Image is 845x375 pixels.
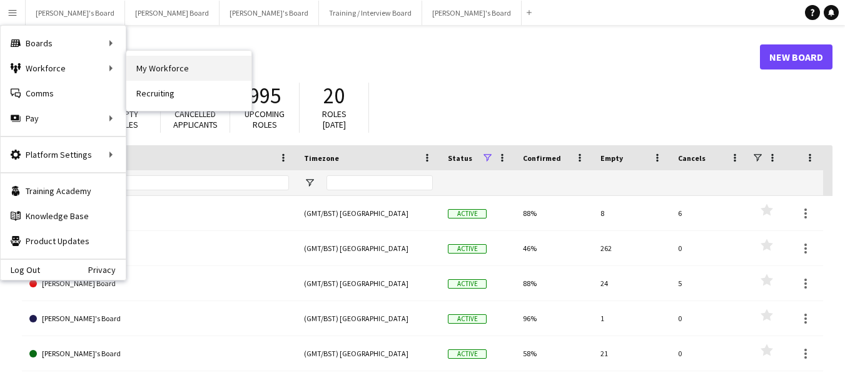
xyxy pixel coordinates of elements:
[249,82,281,110] span: 995
[296,266,440,301] div: (GMT/BST) [GEOGRAPHIC_DATA]
[1,265,40,275] a: Log Out
[670,266,748,301] div: 5
[1,142,126,167] div: Platform Settings
[126,81,251,106] a: Recruiting
[29,266,289,301] a: [PERSON_NAME] Board
[448,153,472,163] span: Status
[52,175,289,190] input: Board name Filter Input
[323,82,345,110] span: 20
[515,231,593,265] div: 46%
[304,177,315,188] button: Open Filter Menu
[593,196,670,230] div: 8
[593,231,670,265] div: 262
[296,231,440,265] div: (GMT/BST) [GEOGRAPHIC_DATA]
[515,266,593,301] div: 88%
[1,203,126,229] a: Knowledge Base
[593,301,670,336] div: 1
[448,279,487,289] span: Active
[422,1,522,25] button: [PERSON_NAME]'s Board
[515,336,593,371] div: 58%
[26,1,125,25] button: [PERSON_NAME]'s Board
[515,196,593,230] div: 88%
[326,175,433,190] input: Timezone Filter Input
[245,108,285,130] span: Upcoming roles
[296,336,440,371] div: (GMT/BST) [GEOGRAPHIC_DATA]
[670,301,748,336] div: 0
[670,231,748,265] div: 0
[29,336,289,371] a: [PERSON_NAME]'s Board
[670,196,748,230] div: 6
[322,108,347,130] span: Roles [DATE]
[678,153,706,163] span: Cancels
[125,1,220,25] button: [PERSON_NAME] Board
[448,349,487,359] span: Active
[1,229,126,254] a: Product Updates
[29,231,289,266] a: Cauliflower Cards
[448,244,487,254] span: Active
[304,153,339,163] span: Timezone
[670,336,748,371] div: 0
[600,153,623,163] span: Empty
[29,301,289,336] a: [PERSON_NAME]'s Board
[1,81,126,106] a: Comms
[1,56,126,81] div: Workforce
[1,178,126,203] a: Training Academy
[88,265,126,275] a: Privacy
[29,196,289,231] a: [PERSON_NAME]'s Board
[593,336,670,371] div: 21
[523,153,561,163] span: Confirmed
[296,196,440,230] div: (GMT/BST) [GEOGRAPHIC_DATA]
[760,44,832,69] a: New Board
[22,48,760,66] h1: Boards
[220,1,319,25] button: [PERSON_NAME]'s Board
[1,31,126,56] div: Boards
[173,108,218,130] span: Cancelled applicants
[296,301,440,336] div: (GMT/BST) [GEOGRAPHIC_DATA]
[1,106,126,131] div: Pay
[448,209,487,218] span: Active
[593,266,670,301] div: 24
[126,56,251,81] a: My Workforce
[515,301,593,336] div: 96%
[319,1,422,25] button: Training / Interview Board
[448,314,487,324] span: Active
